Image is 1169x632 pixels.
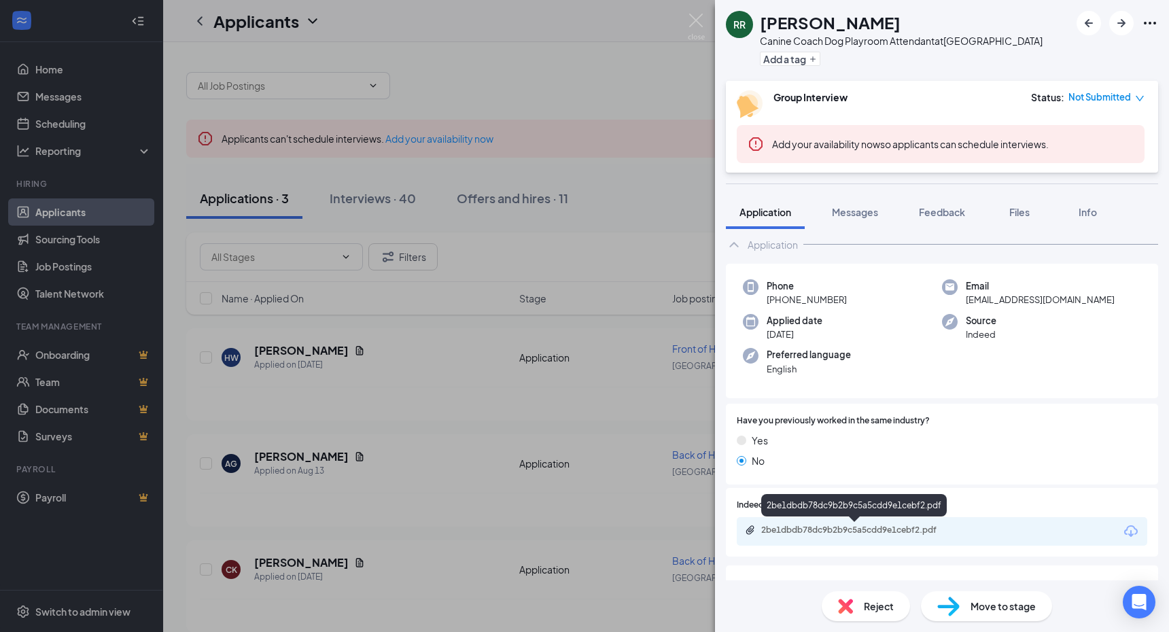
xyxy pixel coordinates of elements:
[773,91,848,103] b: Group Interview
[1081,15,1097,31] svg: ArrowLeftNew
[1079,206,1097,218] span: Info
[966,314,996,328] span: Source
[760,11,901,34] h1: [PERSON_NAME]
[767,293,847,306] span: [PHONE_NUMBER]
[809,55,817,63] svg: Plus
[1113,15,1130,31] svg: ArrowRight
[737,576,1147,606] span: Are you at least [DEMOGRAPHIC_DATA] and legally eligible to work in the [GEOGRAPHIC_DATA]?
[919,206,965,218] span: Feedback
[966,279,1115,293] span: Email
[1142,15,1158,31] svg: Ellipses
[971,599,1036,614] span: Move to stage
[745,525,756,536] svg: Paperclip
[966,293,1115,306] span: [EMAIL_ADDRESS][DOMAIN_NAME]
[864,599,894,614] span: Reject
[772,137,880,151] button: Add your availability now
[1135,94,1145,103] span: down
[761,525,952,536] div: 2be1dbdb78dc9b2b9c5a5cdd9e1cebf2.pdf
[752,433,768,448] span: Yes
[1109,11,1134,35] button: ArrowRight
[1123,586,1155,618] div: Open Intercom Messenger
[767,348,851,362] span: Preferred language
[726,236,742,253] svg: ChevronUp
[760,34,1043,48] div: Canine Coach Dog Playroom Attendant at [GEOGRAPHIC_DATA]
[1009,206,1030,218] span: Files
[761,494,947,516] div: 2be1dbdb78dc9b2b9c5a5cdd9e1cebf2.pdf
[737,415,930,427] span: Have you previously worked in the same industry?
[1077,11,1101,35] button: ArrowLeftNew
[760,52,820,66] button: PlusAdd a tag
[745,525,965,538] a: Paperclip2be1dbdb78dc9b2b9c5a5cdd9e1cebf2.pdf
[739,206,791,218] span: Application
[1031,90,1064,104] div: Status :
[767,328,822,341] span: [DATE]
[733,18,746,31] div: RR
[748,136,764,152] svg: Error
[752,453,765,468] span: No
[772,138,1049,150] span: so applicants can schedule interviews.
[767,314,822,328] span: Applied date
[748,238,798,251] div: Application
[832,206,878,218] span: Messages
[737,499,797,512] span: Indeed Resume
[1123,523,1139,540] svg: Download
[767,362,851,376] span: English
[767,279,847,293] span: Phone
[1068,90,1131,104] span: Not Submitted
[966,328,996,341] span: Indeed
